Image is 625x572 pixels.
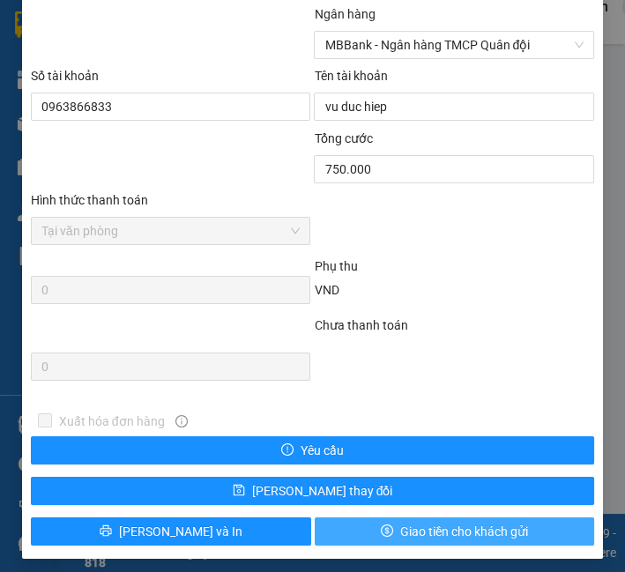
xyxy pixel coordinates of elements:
[314,283,339,297] span: VND
[312,256,596,276] div: Phụ thu
[315,517,595,546] button: dollarGiao tiền cho khách gửi
[314,93,594,121] input: Tên tài khoản
[233,484,245,498] span: save
[119,522,242,541] span: [PERSON_NAME] và In
[252,481,393,501] span: [PERSON_NAME] thay đổi
[31,69,99,83] label: Số tài khoản
[31,93,311,121] input: Số tài khoản
[281,443,294,457] span: exclamation-circle
[381,524,393,539] span: dollar
[52,412,172,431] span: Xuất hóa đơn hàng
[312,316,596,335] div: Chưa thanh toán
[100,524,112,539] span: printer
[31,193,148,207] label: Hình thức thanh toán
[301,441,344,460] span: Yêu cầu
[314,131,372,145] span: Tổng cước
[314,7,375,21] label: Ngân hàng
[314,69,387,83] label: Tên tài khoản
[31,517,311,546] button: printer[PERSON_NAME] và In
[175,415,188,427] span: info-circle
[324,32,584,58] span: MBBank - Ngân hàng TMCP Quân đội
[31,436,594,464] button: exclamation-circleYêu cầu
[41,218,301,244] span: Tại văn phòng
[31,477,594,505] button: save[PERSON_NAME] thay đổi
[400,522,528,541] span: Giao tiền cho khách gửi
